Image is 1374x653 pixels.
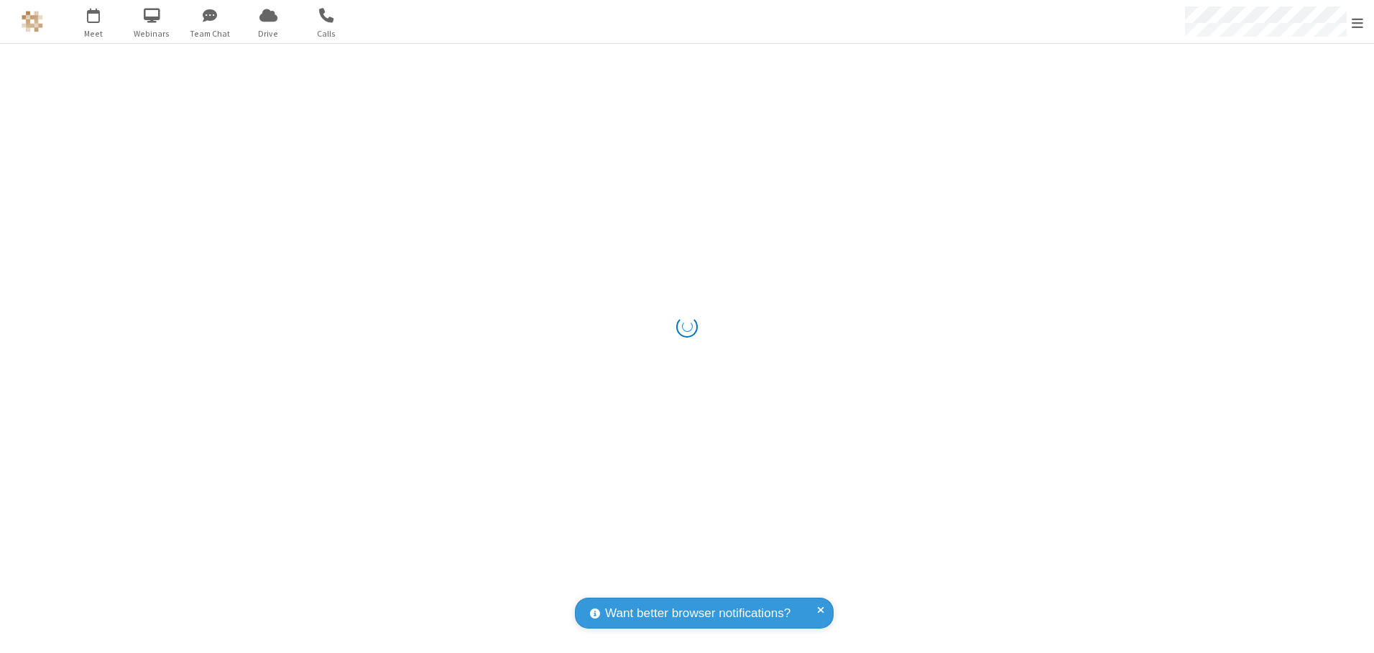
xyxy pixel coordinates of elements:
[125,27,179,40] span: Webinars
[605,604,790,623] span: Want better browser notifications?
[22,11,43,32] img: QA Selenium DO NOT DELETE OR CHANGE
[67,27,121,40] span: Meet
[241,27,295,40] span: Drive
[300,27,354,40] span: Calls
[183,27,237,40] span: Team Chat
